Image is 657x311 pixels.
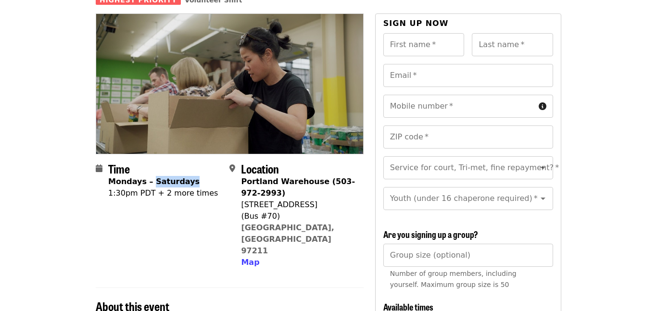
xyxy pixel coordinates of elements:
[383,64,553,87] input: Email
[229,164,235,173] i: map-marker-alt icon
[536,161,550,174] button: Open
[96,14,363,153] img: Oct/Nov/Dec - Portland: Repack/Sort (age 8+) organized by Oregon Food Bank
[241,258,259,267] span: Map
[472,33,553,56] input: Last name
[108,177,200,186] strong: Mondays – Saturdays
[383,95,535,118] input: Mobile number
[241,223,334,255] a: [GEOGRAPHIC_DATA], [GEOGRAPHIC_DATA] 97211
[108,187,218,199] div: 1:30pm PDT + 2 more times
[383,244,553,267] input: [object Object]
[383,19,449,28] span: Sign up now
[383,228,478,240] span: Are you signing up a group?
[536,192,550,205] button: Open
[241,160,279,177] span: Location
[390,270,517,288] span: Number of group members, including yourself. Maximum group size is 50
[96,164,102,173] i: calendar icon
[241,211,355,222] div: (Bus #70)
[108,160,130,177] span: Time
[383,33,465,56] input: First name
[241,199,355,211] div: [STREET_ADDRESS]
[241,257,259,268] button: Map
[383,125,553,149] input: ZIP code
[539,102,546,111] i: circle-info icon
[241,177,355,198] strong: Portland Warehouse (503-972-2993)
